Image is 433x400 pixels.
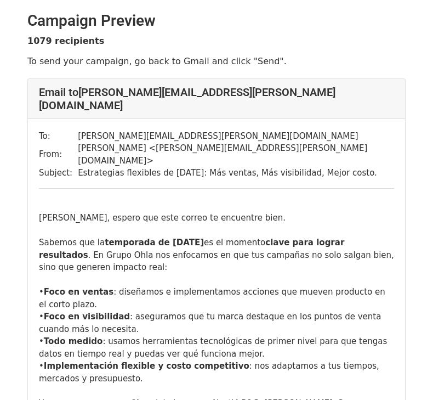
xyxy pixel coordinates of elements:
td: [PERSON_NAME] < [PERSON_NAME][EMAIL_ADDRESS][PERSON_NAME][DOMAIN_NAME] > [78,142,394,167]
td: To: [39,130,78,143]
div: Widget de chat [378,347,433,400]
b: Todo medido [44,336,103,346]
h4: Email to [PERSON_NAME][EMAIL_ADDRESS][PERSON_NAME][DOMAIN_NAME] [39,86,394,112]
b: clave para lograr resultados [39,238,344,260]
strong: 1079 recipients [27,36,104,46]
b: temporada de [DATE] [105,238,204,247]
td: Estrategias flexibles de [DATE]: Más ventas, Más visibilidad, Mejor costo. [78,167,394,179]
td: [PERSON_NAME][EMAIL_ADDRESS][PERSON_NAME][DOMAIN_NAME] [78,130,394,143]
td: From: [39,142,78,167]
b: Foco en visibilidad [44,312,130,322]
b: Foco en ventas [44,287,113,297]
iframe: Chat Widget [378,347,433,400]
p: To send your campaign, go back to Gmail and click "Send". [27,55,406,67]
td: Subject: [39,167,78,179]
b: Implementación flexible y costo competitivo [44,361,249,371]
h2: Campaign Preview [27,12,406,30]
